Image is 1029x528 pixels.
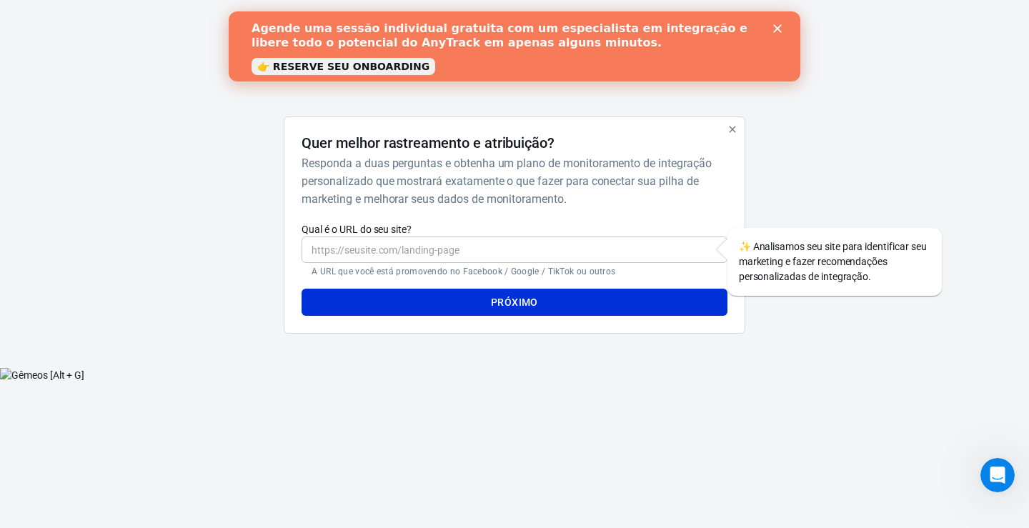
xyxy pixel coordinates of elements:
[739,241,927,282] font: Analisamos seu site para identificar seu marketing e fazer recomendações personalizadas de integr...
[739,241,751,252] span: brilhos
[302,134,555,151] font: Quer melhor rastreamento e atribuição?
[312,267,615,277] font: A URL que você está promovendo no Facebook / Google / TikTok ou outros
[302,236,727,263] input: https://seusite.com/landing-page
[229,11,800,81] iframe: Banner de bate-papo ao vivo do Intercom
[302,224,412,235] font: Qual é o URL do seu site?
[491,297,538,308] font: Próximo
[980,458,1015,492] iframe: Chat ao vivo do Intercom
[739,241,751,252] font: ✨
[545,13,559,21] div: Fechar
[302,289,727,316] button: Próximo
[302,156,711,206] font: Responda a duas perguntas e obtenha um plano de monitoramento de integração personalizado que mos...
